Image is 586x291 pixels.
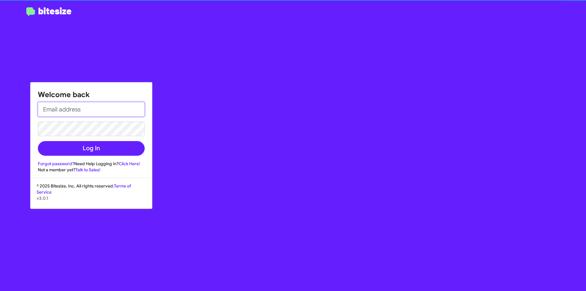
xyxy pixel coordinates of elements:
[38,90,145,100] h1: Welcome back
[38,141,145,156] button: Log In
[38,102,145,117] input: Email address
[119,161,140,166] a: Click Here!
[37,195,146,201] p: v3.0.1
[75,167,100,173] a: Talk to Sales!
[31,183,152,209] div: © 2025 Bitesize, Inc. All rights reserved.
[38,161,145,167] div: Need Help Logging In?
[38,167,145,173] div: Not a member yet?
[38,161,74,166] a: Forgot password?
